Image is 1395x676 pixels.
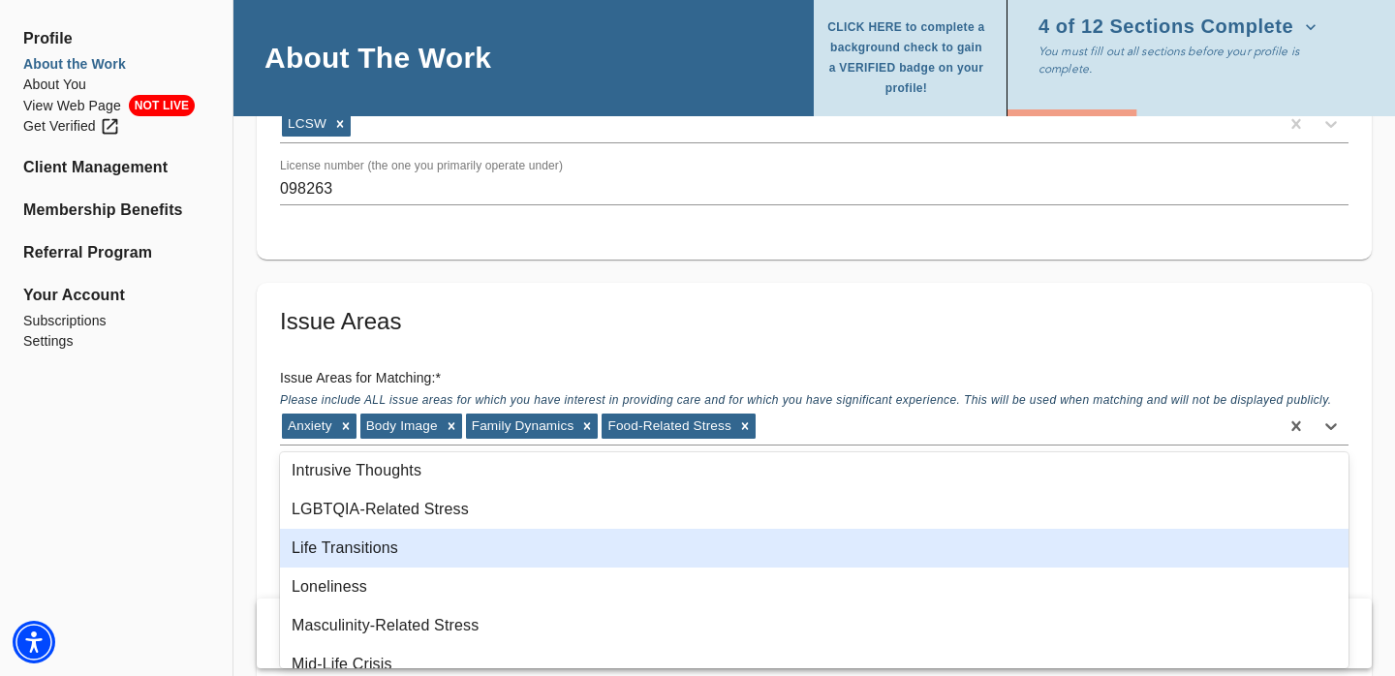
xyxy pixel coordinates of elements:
p: You must fill out all sections before your profile is complete. [1038,43,1341,77]
span: Please include ALL issue areas for which you have interest in providing care and for which you ha... [280,393,1331,411]
a: Membership Benefits [23,199,209,222]
div: Get Verified [23,116,120,137]
div: Loneliness [280,568,1348,606]
div: Masculinity-Related Stress [280,606,1348,645]
div: LCSW [282,111,329,137]
button: 4 of 12 Sections Complete [1038,12,1324,43]
div: Anxiety [282,414,335,439]
h6: Issue Areas for Matching: * [280,368,1348,389]
div: Body Image [360,414,441,439]
span: Your Account [23,284,209,307]
h4: About The Work [264,40,491,76]
div: LGBTQIA-Related Stress [280,490,1348,529]
a: About You [23,75,209,95]
a: Get Verified [23,116,209,137]
div: Life Transitions [280,529,1348,568]
li: View Web Page [23,95,209,116]
div: Intrusive Thoughts [280,451,1348,490]
div: Food-Related Stress [602,414,734,439]
label: License number (the one you primarily operate under) [280,160,563,171]
a: Subscriptions [23,311,209,331]
a: Client Management [23,156,209,179]
div: Family Dynamics [466,414,577,439]
a: Referral Program [23,241,209,264]
button: CLICK HERE to complete a background check to gain a VERIFIED badge on your profile! [825,12,995,105]
span: Profile [23,27,209,50]
span: 4 of 12 Sections Complete [1038,17,1317,37]
span: NOT LIVE [129,95,195,116]
a: View Web PageNOT LIVE [23,95,209,116]
h5: Issue Areas [280,306,1348,337]
span: CLICK HERE to complete a background check to gain a VERIFIED badge on your profile! [825,17,987,99]
a: Settings [23,331,209,352]
div: Accessibility Menu [13,621,55,663]
a: About the Work [23,54,209,75]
